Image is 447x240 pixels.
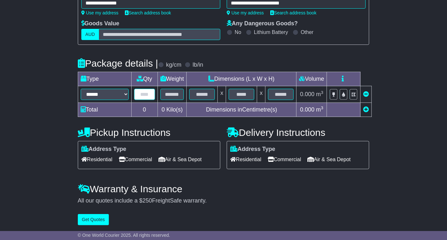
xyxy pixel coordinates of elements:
label: Address Type [230,146,275,153]
span: Commercial [268,154,301,164]
span: Residential [81,154,112,164]
label: Goods Value [81,20,119,27]
span: 0.000 [300,91,314,97]
span: 0 [161,106,165,113]
span: 0.000 [300,106,314,113]
a: Use my address [227,10,264,15]
td: Kilo(s) [158,103,187,117]
label: lb/in [193,62,203,69]
span: Residential [230,154,261,164]
td: Total [78,103,131,117]
span: © One World Courier 2025. All rights reserved. [78,233,170,238]
td: 0 [131,103,158,117]
span: m [316,91,323,97]
a: Remove this item [363,91,369,97]
h4: Delivery Instructions [227,127,369,138]
label: Lithium Battery [254,29,288,35]
td: Weight [158,72,187,86]
sup: 3 [321,105,323,110]
td: x [218,86,226,103]
label: AUD [81,29,99,40]
label: Other [301,29,313,35]
span: 250 [142,197,152,204]
label: Any Dangerous Goods? [227,20,298,27]
h4: Warranty & Insurance [78,184,370,194]
span: Air & Sea Depot [308,154,351,164]
label: Address Type [81,146,126,153]
td: Dimensions (L x W x H) [187,72,297,86]
td: x [257,86,265,103]
button: Get Quotes [78,214,109,225]
sup: 3 [321,90,323,95]
a: Add new item [363,106,369,113]
div: All our quotes include a $ FreightSafe warranty. [78,197,370,204]
h4: Package details | [78,58,158,69]
td: Type [78,72,131,86]
span: Air & Sea Depot [158,154,202,164]
h4: Pickup Instructions [78,127,220,138]
td: Qty [131,72,158,86]
a: Search address book [125,10,171,15]
label: kg/cm [166,62,182,69]
span: m [316,106,323,113]
a: Use my address [81,10,118,15]
td: Dimensions in Centimetre(s) [187,103,297,117]
label: No [235,29,241,35]
span: Commercial [119,154,152,164]
a: Search address book [270,10,316,15]
td: Volume [297,72,327,86]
